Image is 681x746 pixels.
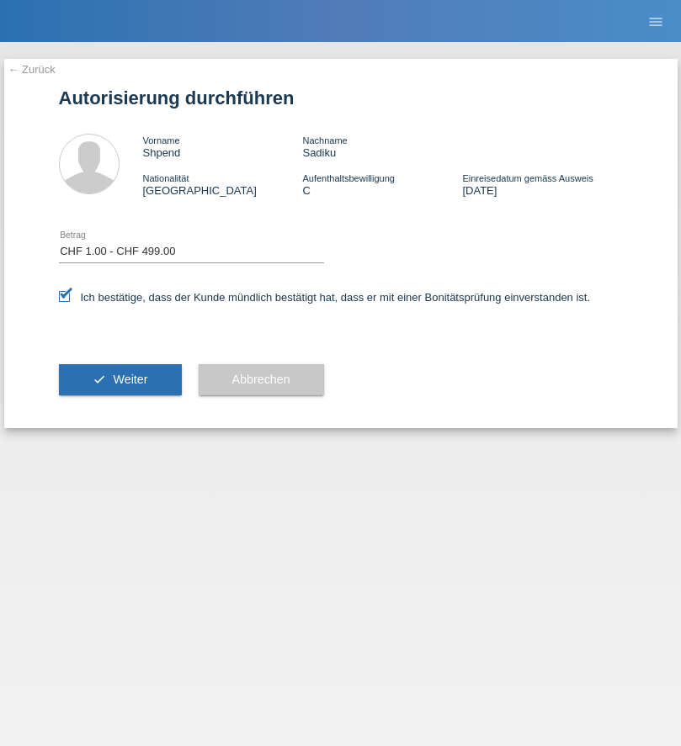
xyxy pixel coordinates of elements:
span: Vorname [143,135,180,145]
span: Einreisedatum gemäss Ausweis [462,173,593,183]
a: menu [639,16,673,26]
span: Abbrechen [232,373,290,386]
button: check Weiter [59,364,182,396]
a: ← Zurück [8,63,56,76]
div: [GEOGRAPHIC_DATA] [143,172,303,197]
i: menu [647,13,664,30]
span: Aufenthaltsbewilligung [302,173,394,183]
span: Nationalität [143,173,189,183]
span: Nachname [302,135,347,145]
div: Shpend [143,134,303,159]
span: Weiter [113,373,147,386]
button: Abbrechen [199,364,324,396]
div: Sadiku [302,134,462,159]
label: Ich bestätige, dass der Kunde mündlich bestätigt hat, dass er mit einer Bonitätsprüfung einversta... [59,291,591,304]
i: check [93,373,106,386]
div: C [302,172,462,197]
div: [DATE] [462,172,622,197]
h1: Autorisierung durchführen [59,87,623,108]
